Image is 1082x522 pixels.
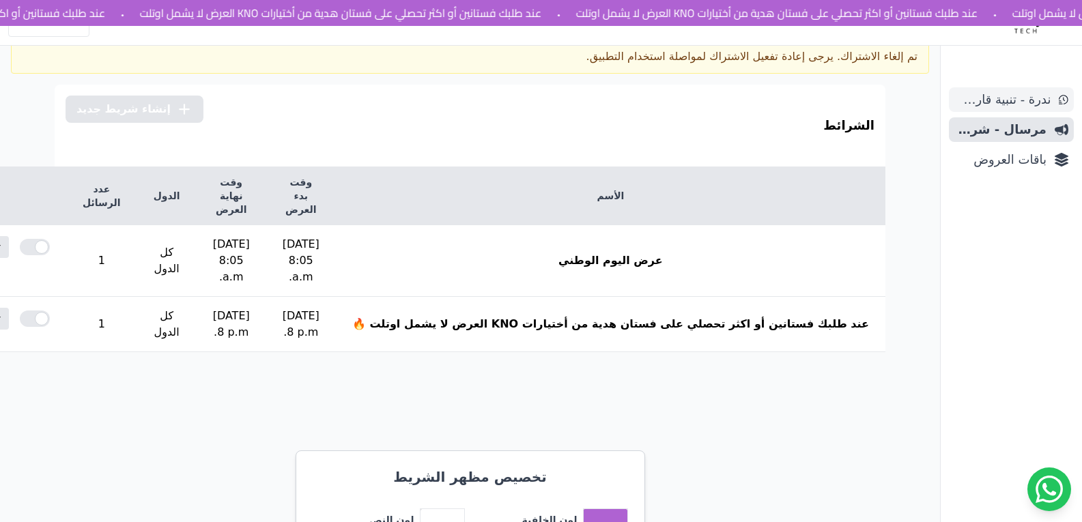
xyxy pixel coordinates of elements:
td: [DATE] 8 p.m. [266,297,336,352]
a: عند طلبك فستانين أو اكثر تحصلي على فستان هدية من أختيارات KNO العرض لا يشمل اوتلت [576,3,978,23]
h3: تخصيص مظهر الشريط [313,467,628,487]
td: 1 [66,297,137,352]
div: تم إلغاء الاشتراك. يرجى إعادة تفعيل الاشتراك لمواصلة استخدام التطبيق. [11,40,929,74]
td: [DATE] 8 p.m. [197,297,266,352]
a: عند طلبك فستانين أو اكثر تحصلي على فستان هدية من أختيارات KNO العرض لا يشمل اوتلت [140,3,541,23]
td: 1 [66,225,137,297]
span: إنشاء شريط جديد [76,101,171,117]
th: الدول [137,167,197,225]
span: باقات العروض [954,150,1047,169]
span: ندرة - تنبية قارب علي النفاذ [954,90,1051,109]
th: عدد الرسائل [66,167,137,225]
span: مرسال - شريط دعاية [954,120,1047,139]
th: عند طلبك فستانين أو اكثر تحصلي على فستان هدية من أختيارات KNO العرض لا يشمل اوتلت 🔥 [336,297,885,352]
span: إنشاء شريط جديد [66,139,203,156]
td: [DATE] 8:05 a.m. [197,225,266,297]
th: عرض اليوم الوطني [336,225,885,297]
td: [DATE] 8:05 a.m. [266,225,336,297]
th: وقت بدء العرض [266,167,336,225]
td: كل الدول [137,297,197,352]
td: كل الدول [137,225,197,297]
th: الأسم [336,167,885,225]
th: وقت نهاية العرض [197,167,266,225]
h3: الشرائط [823,116,874,135]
